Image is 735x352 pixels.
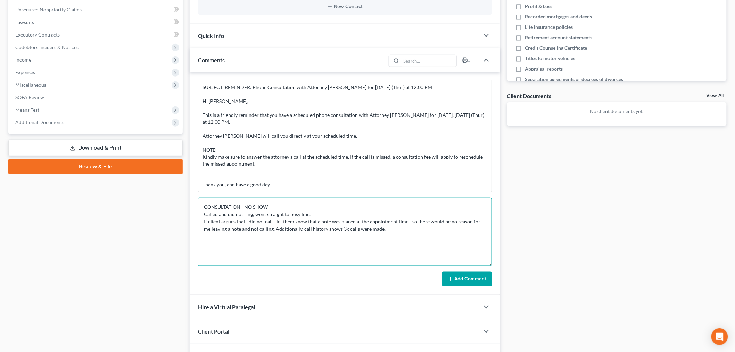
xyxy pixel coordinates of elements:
[198,328,229,335] span: Client Portal
[198,304,255,310] span: Hire a Virtual Paralegal
[525,65,563,72] span: Appraisal reports
[198,57,225,63] span: Comments
[525,13,592,20] span: Recorded mortgages and deeds
[10,3,183,16] a: Unsecured Nonpriority Claims
[15,32,60,38] span: Executory Contracts
[15,69,35,75] span: Expenses
[10,91,183,104] a: SOFA Review
[15,57,31,63] span: Income
[401,55,456,67] input: Search...
[15,107,39,113] span: Means Test
[525,55,576,62] span: Titles to motor vehicles
[15,7,82,13] span: Unsecured Nonpriority Claims
[15,82,46,88] span: Miscellaneous
[204,4,486,9] button: New Contact
[15,119,64,125] span: Additional Documents
[15,44,79,50] span: Codebtors Insiders & Notices
[15,94,44,100] span: SOFA Review
[711,328,728,345] div: Open Intercom Messenger
[525,45,587,51] span: Credit Counseling Certificate
[525,24,573,31] span: Life insurance policies
[507,92,552,99] div: Client Documents
[442,272,492,286] button: Add Comment
[707,93,724,98] a: View All
[198,32,224,39] span: Quick Info
[513,108,721,115] p: No client documents yet.
[8,140,183,156] a: Download & Print
[525,3,553,10] span: Profit & Loss
[8,159,183,174] a: Review & File
[10,16,183,29] a: Lawsuits
[203,63,487,188] div: [EMAIL_ADDRESS][DOMAIN_NAME] SUBJECT: REMINDER: Phone Consultation with Attorney [PERSON_NAME] fo...
[15,19,34,25] span: Lawsuits
[525,34,593,41] span: Retirement account statements
[10,29,183,41] a: Executory Contracts
[525,76,623,83] span: Separation agreements or decrees of divorces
